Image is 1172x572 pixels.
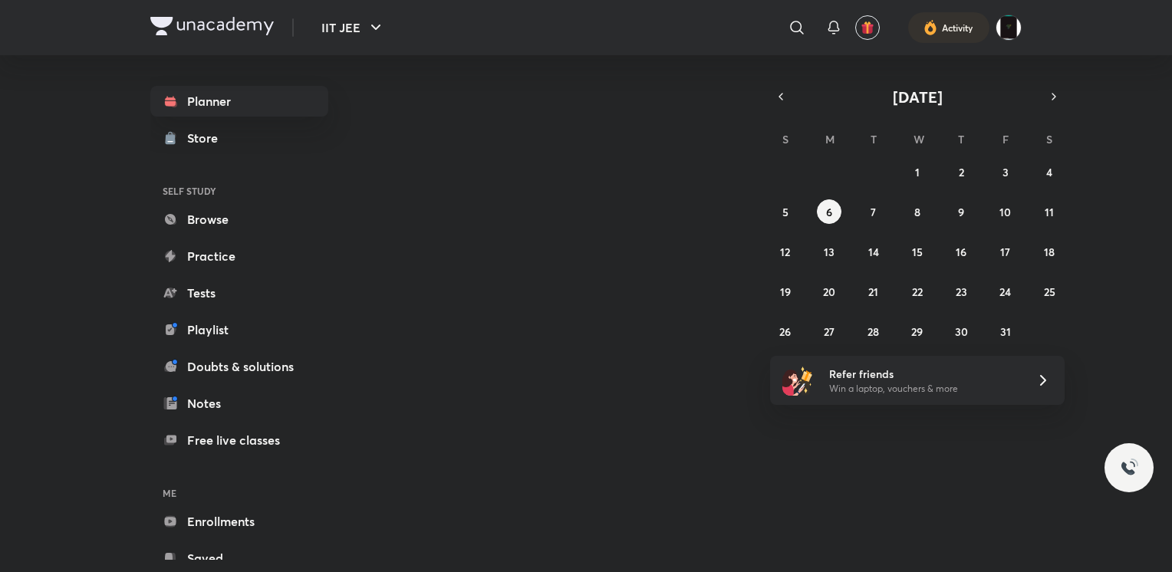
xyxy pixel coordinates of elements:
button: October 9, 2025 [949,199,973,224]
span: [DATE] [893,87,943,107]
button: October 12, 2025 [773,239,798,264]
button: October 24, 2025 [993,279,1018,304]
a: Tests [150,278,328,308]
button: October 15, 2025 [905,239,930,264]
abbr: October 11, 2025 [1045,205,1054,219]
a: Notes [150,388,328,419]
button: October 5, 2025 [773,199,798,224]
div: Store [187,129,227,147]
button: October 19, 2025 [773,279,798,304]
a: Browse [150,204,328,235]
h6: SELF STUDY [150,178,328,204]
abbr: Saturday [1046,132,1052,146]
button: October 3, 2025 [993,159,1018,184]
abbr: October 18, 2025 [1044,245,1055,259]
a: Playlist [150,314,328,345]
abbr: October 16, 2025 [956,245,966,259]
button: October 26, 2025 [773,319,798,344]
abbr: Sunday [782,132,788,146]
button: October 21, 2025 [861,279,886,304]
button: IIT JEE [312,12,394,43]
h6: ME [150,480,328,506]
abbr: October 19, 2025 [780,284,791,299]
button: October 8, 2025 [905,199,930,224]
button: October 29, 2025 [905,319,930,344]
button: October 16, 2025 [949,239,973,264]
abbr: October 21, 2025 [868,284,878,299]
abbr: Thursday [958,132,964,146]
button: October 11, 2025 [1037,199,1062,224]
abbr: Tuesday [871,132,877,146]
button: October 4, 2025 [1037,159,1062,184]
h6: Refer friends [829,366,1018,382]
button: October 20, 2025 [817,279,841,304]
p: Win a laptop, vouchers & more [829,382,1018,396]
img: ttu [1120,459,1138,477]
abbr: October 20, 2025 [823,284,835,299]
button: October 27, 2025 [817,319,841,344]
abbr: October 8, 2025 [914,205,920,219]
abbr: October 25, 2025 [1044,284,1055,299]
abbr: October 17, 2025 [1000,245,1010,259]
button: October 1, 2025 [905,159,930,184]
a: Planner [150,86,328,117]
img: avatar [861,21,874,35]
abbr: Monday [825,132,835,146]
a: Free live classes [150,425,328,455]
img: referral [782,365,813,396]
button: October 23, 2025 [949,279,973,304]
abbr: October 7, 2025 [871,205,876,219]
abbr: October 27, 2025 [824,324,835,339]
abbr: October 14, 2025 [868,245,879,259]
abbr: October 23, 2025 [956,284,967,299]
a: Doubts & solutions [150,351,328,382]
abbr: October 9, 2025 [958,205,964,219]
button: October 7, 2025 [861,199,886,224]
abbr: October 2, 2025 [959,165,964,179]
abbr: October 12, 2025 [780,245,790,259]
img: Company Logo [150,17,274,35]
a: Enrollments [150,506,328,537]
abbr: October 1, 2025 [915,165,920,179]
abbr: October 22, 2025 [912,284,923,299]
button: October 28, 2025 [861,319,886,344]
abbr: October 4, 2025 [1046,165,1052,179]
abbr: October 24, 2025 [999,284,1011,299]
button: avatar [855,15,880,40]
abbr: October 30, 2025 [955,324,968,339]
button: October 31, 2025 [993,319,1018,344]
abbr: October 31, 2025 [1000,324,1011,339]
abbr: October 6, 2025 [826,205,832,219]
button: October 18, 2025 [1037,239,1062,264]
a: Company Logo [150,17,274,39]
a: Practice [150,241,328,271]
abbr: October 3, 2025 [1002,165,1009,179]
abbr: Friday [1002,132,1009,146]
button: October 30, 2025 [949,319,973,344]
img: activity [923,18,937,37]
abbr: October 28, 2025 [867,324,879,339]
abbr: October 29, 2025 [911,324,923,339]
button: October 17, 2025 [993,239,1018,264]
abbr: October 15, 2025 [912,245,923,259]
button: October 10, 2025 [993,199,1018,224]
a: Store [150,123,328,153]
button: October 13, 2025 [817,239,841,264]
abbr: October 5, 2025 [782,205,788,219]
abbr: October 13, 2025 [824,245,835,259]
img: Anurag Agarwal [996,15,1022,41]
button: [DATE] [792,86,1043,107]
abbr: October 10, 2025 [999,205,1011,219]
abbr: Wednesday [914,132,924,146]
abbr: October 26, 2025 [779,324,791,339]
button: October 6, 2025 [817,199,841,224]
button: October 25, 2025 [1037,279,1062,304]
button: October 22, 2025 [905,279,930,304]
button: October 2, 2025 [949,159,973,184]
button: October 14, 2025 [861,239,886,264]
